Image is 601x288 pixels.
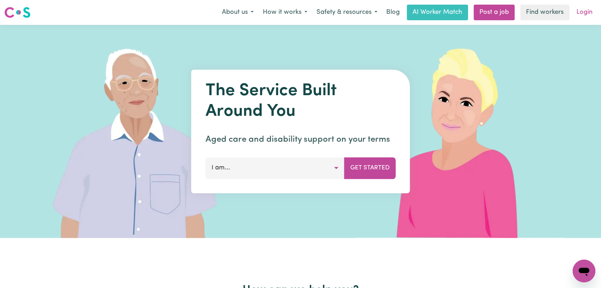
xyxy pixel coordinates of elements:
a: Login [572,5,597,20]
a: Post a job [474,5,515,20]
p: Aged care and disability support on your terms [206,133,396,146]
a: Blog [382,5,404,20]
a: Careseekers logo [4,4,31,21]
button: How it works [258,5,312,20]
a: Find workers [520,5,569,20]
button: Get Started [344,157,396,179]
button: I am... [206,157,345,179]
h1: The Service Built Around You [206,81,396,122]
img: Careseekers logo [4,6,31,19]
button: About us [217,5,258,20]
iframe: Button to launch messaging window [573,260,595,282]
a: AI Worker Match [407,5,468,20]
button: Safety & resources [312,5,382,20]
